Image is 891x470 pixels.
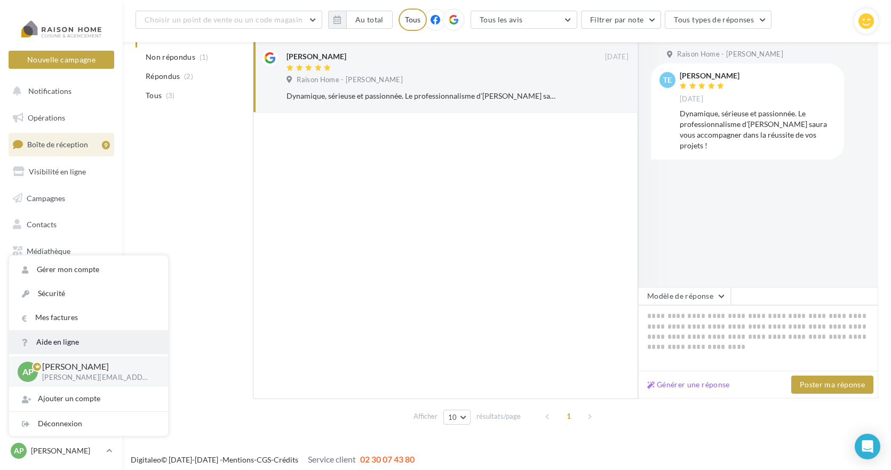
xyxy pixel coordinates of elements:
[674,15,754,24] span: Tous types de réponses
[9,441,114,461] a: AP [PERSON_NAME]
[471,11,577,29] button: Tous les avis
[680,94,703,104] span: [DATE]
[680,72,739,79] div: [PERSON_NAME]
[443,410,471,425] button: 10
[665,11,771,29] button: Tous types de réponses
[6,240,116,262] a: Médiathèque
[27,193,65,202] span: Campagnes
[9,306,168,330] a: Mes factures
[6,80,112,102] button: Notifications
[643,378,734,391] button: Générer une réponse
[22,365,34,378] span: AP
[31,445,102,456] p: [PERSON_NAME]
[297,75,403,85] span: Raison Home - [PERSON_NAME]
[287,91,559,101] div: Dynamique, sérieuse et passionnée. Le professionnalisme d’[PERSON_NAME] saura vous accompagner da...
[222,455,254,464] a: Mentions
[638,287,731,305] button: Modèle de réponse
[29,167,86,176] span: Visibilité en ligne
[6,133,116,156] a: Boîte de réception9
[42,361,151,373] p: [PERSON_NAME]
[102,141,110,149] div: 9
[413,411,437,421] span: Afficher
[146,71,180,82] span: Répondus
[28,86,71,95] span: Notifications
[476,411,521,421] span: résultats/page
[791,376,873,394] button: Poster ma réponse
[200,53,209,61] span: (1)
[9,387,168,411] div: Ajouter un compte
[581,11,662,29] button: Filtrer par note
[14,445,24,456] span: AP
[9,258,168,282] a: Gérer mon compte
[257,455,271,464] a: CGS
[328,11,393,29] button: Au total
[27,220,57,229] span: Contacts
[136,11,322,29] button: Choisir un point de vente ou un code magasin
[9,330,168,354] a: Aide en ligne
[448,413,457,421] span: 10
[131,455,415,464] span: © [DATE]-[DATE] - - -
[6,161,116,183] a: Visibilité en ligne
[6,107,116,129] a: Opérations
[605,52,629,62] span: [DATE]
[855,434,880,459] div: Open Intercom Messenger
[146,52,195,62] span: Non répondus
[560,408,577,425] span: 1
[166,91,175,100] span: (3)
[6,267,116,289] a: Calendrier
[27,246,70,256] span: Médiathèque
[399,9,427,31] div: Tous
[680,108,836,151] div: Dynamique, sérieuse et passionnée. Le professionnalisme d’[PERSON_NAME] saura vous accompagner da...
[27,140,88,149] span: Boîte de réception
[360,454,415,464] span: 02 30 07 43 80
[480,15,523,24] span: Tous les avis
[346,11,393,29] button: Au total
[184,72,193,81] span: (2)
[145,15,303,24] span: Choisir un point de vente ou un code magasin
[308,454,356,464] span: Service client
[9,412,168,436] div: Déconnexion
[6,187,116,210] a: Campagnes
[42,373,151,383] p: [PERSON_NAME][EMAIL_ADDRESS][DOMAIN_NAME]
[28,113,65,122] span: Opérations
[131,455,161,464] a: Digitaleo
[9,282,168,306] a: Sécurité
[146,90,162,101] span: Tous
[9,51,114,69] button: Nouvelle campagne
[287,51,346,62] div: [PERSON_NAME]
[6,213,116,236] a: Contacts
[677,50,783,59] span: Raison Home - [PERSON_NAME]
[663,75,672,85] span: Te
[274,455,298,464] a: Crédits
